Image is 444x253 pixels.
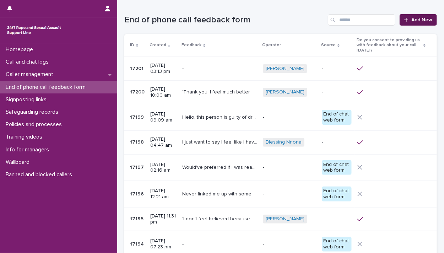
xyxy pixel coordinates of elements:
p: 17196 [130,190,145,197]
p: Signposting links [3,96,52,103]
p: - [182,64,185,72]
p: Operator [262,41,281,49]
div: End of chat web form [322,160,352,175]
p: - [263,165,316,171]
p: Call and chat logs [3,59,54,65]
p: 17200 [130,88,146,95]
p: Policies and processes [3,121,67,128]
p: Safeguarding records [3,109,64,115]
p: [DATE] 02:16 am [150,162,177,174]
p: Banned and blocked callers [3,171,78,178]
p: Hello, this person is guilty of drug trafficking and rape of children under 18 years of age Traff... [182,113,259,120]
p: - [322,89,352,95]
p: [DATE] 07:23 pm [150,238,177,250]
span: Add New [411,17,432,22]
tr: 1719617196 [DATE] 12:21 amNever linked me up with someone to speak to.Never linked me up with som... [124,181,437,208]
p: Never linked me up with someone to speak to. [182,190,259,197]
input: Search [328,14,395,26]
p: ID [130,41,134,49]
p: - [263,241,316,247]
p: Do you consent to providing us with feedback about your call [DATE]? [357,36,421,54]
tr: 1719717197 [DATE] 02:16 amWould've preferred if I was reassured about my immediate concerns than ... [124,154,437,181]
p: [DATE] 10:00 am [150,86,177,98]
tr: 1719517195 [DATE] 11:31 pm'I don't feel believed because of my own issues, but I definitely feel ... [124,207,437,231]
p: Feedback [182,41,201,49]
div: End of chat web form [322,110,352,125]
tr: 1719917199 [DATE] 09:09 amHello, this person is guilty of drug trafficking and rape of children u... [124,104,437,131]
a: [PERSON_NAME] [266,66,304,72]
tr: 1719817198 [DATE] 04:47 amI just want to say I feel like I have been heard it has been a gentle c... [124,130,437,154]
tr: 1720017200 [DATE] 10:00 am'Thank you, I feel much better after calling you [DATE].''Thank you, I ... [124,80,437,104]
p: [DATE] 03:13 pm [150,63,177,75]
p: - [182,240,185,247]
p: [DATE] 09:09 am [150,111,177,123]
p: Created [150,41,166,49]
p: 17194 [130,240,145,247]
p: 'Thank you, I feel much better after calling you [DATE].' [182,88,259,95]
a: [PERSON_NAME] [266,89,304,95]
p: Source [321,41,336,49]
p: - [322,139,352,145]
p: - [263,114,316,120]
p: 17199 [130,113,145,120]
div: End of chat web form [322,187,352,201]
p: [DATE] 04:47 am [150,136,177,149]
a: Add New [400,14,437,26]
p: 17195 [130,215,145,222]
a: Blessing Nnona [266,139,302,145]
p: - [263,191,316,197]
p: [DATE] 11:31 pm [150,213,177,225]
p: Wallboard [3,159,35,166]
a: [PERSON_NAME] [266,216,304,222]
p: End of phone call feedback form [3,84,91,91]
tr: 1720117201 [DATE] 03:13 pm-- [PERSON_NAME] - [124,57,437,81]
p: 'I don't feel believed because of my own issues, but I definitely feel listened to' [182,215,259,222]
p: Info for managers [3,146,55,153]
p: - [322,66,352,72]
h1: End of phone call feedback form [124,15,325,25]
div: End of chat web form [322,237,352,252]
p: Would've preferred if I was reassured about my immediate concerns than having to explain what hap... [182,163,259,171]
p: 17198 [130,138,145,145]
p: Caller management [3,71,59,78]
p: [DATE] 12:21 am [150,188,177,200]
p: I just want to say I feel like I have been heard it has been a gentle conversation I feel appreci... [182,138,259,145]
img: rhQMoQhaT3yELyF149Cw [6,23,63,37]
p: 17197 [130,163,145,171]
p: Homepage [3,46,39,53]
p: 17201 [130,64,145,72]
p: Training videos [3,134,48,140]
p: - [322,216,352,222]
